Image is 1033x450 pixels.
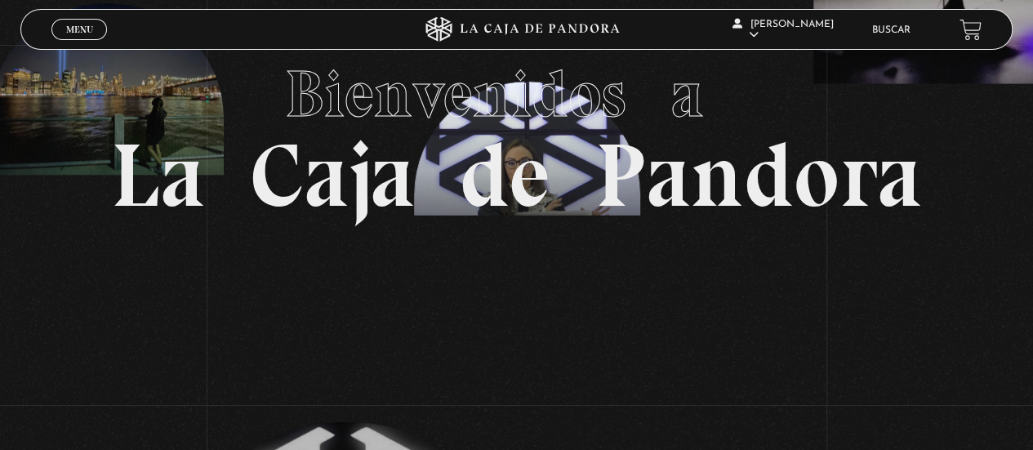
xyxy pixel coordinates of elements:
span: Cerrar [60,38,99,50]
span: Bienvenidos a [285,55,749,133]
h1: La Caja de Pandora [111,41,922,221]
span: Menu [66,25,93,34]
a: Buscar [872,25,911,35]
span: [PERSON_NAME] [732,20,834,40]
a: View your shopping cart [960,19,982,41]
